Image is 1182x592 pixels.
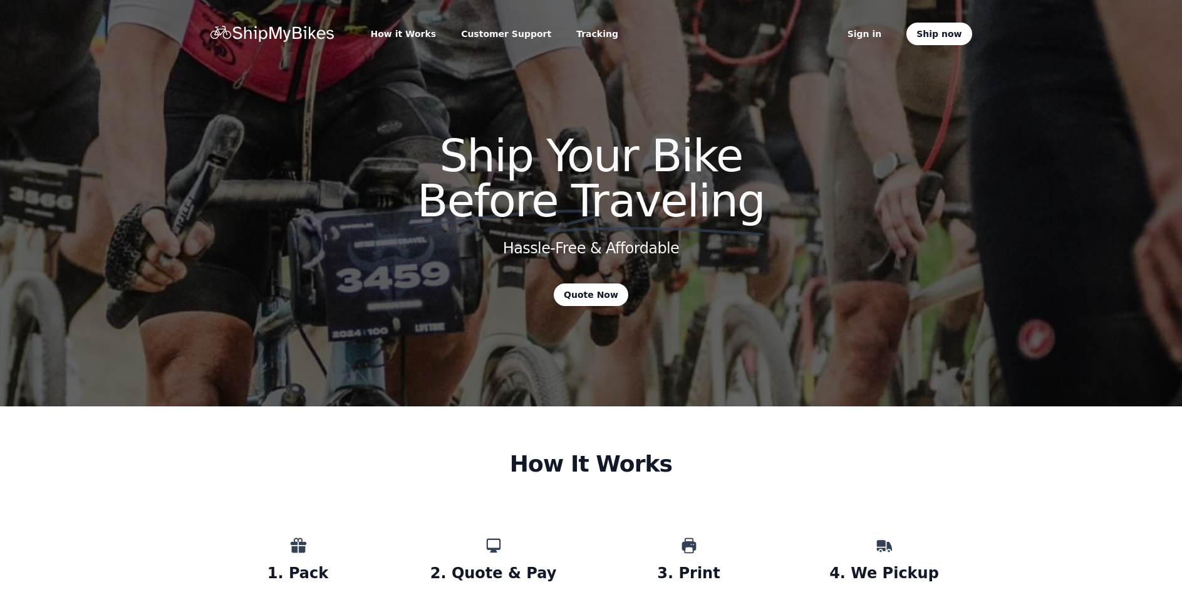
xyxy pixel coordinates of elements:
span: Before Traveling [417,174,765,227]
iframe: chat widget [1129,542,1169,579]
a: How it Works [366,25,442,43]
a: Home [210,26,336,42]
a: Ship now [906,23,972,45]
h2: Hassle-Free & Affordable [503,238,680,258]
a: Sign in [842,25,887,43]
a: Customer Support [456,25,556,43]
h3: 3. Print [601,554,777,582]
span: Ship now [916,28,962,40]
h1: Ship Your Bike [311,133,872,223]
h3: 2. Quote & Pay [406,554,581,582]
h3: 1. Pack [210,554,386,582]
h3: 4. We Pickup [797,554,972,582]
a: Tracking [571,25,623,43]
h2: How It Works [381,452,802,477]
a: Quote Now [554,283,628,306]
